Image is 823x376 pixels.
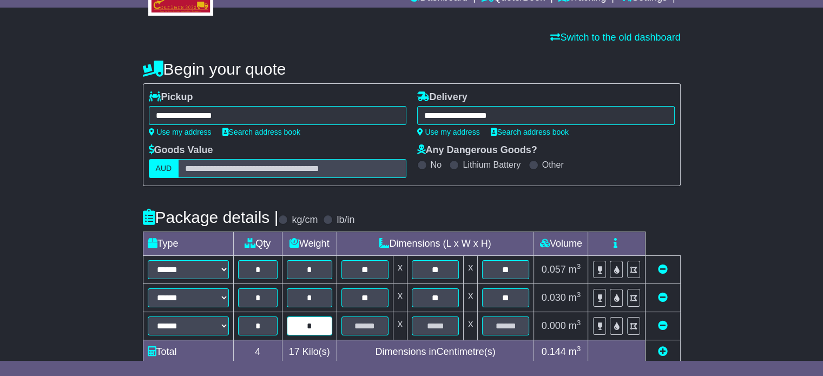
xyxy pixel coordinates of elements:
a: Use my address [149,128,212,136]
td: Kilo(s) [282,340,337,364]
td: Qty [233,232,282,256]
a: Remove this item [658,292,668,303]
td: Volume [534,232,588,256]
label: lb/in [337,214,354,226]
td: x [464,256,478,284]
td: Total [143,340,233,364]
td: Weight [282,232,337,256]
span: m [569,264,581,275]
td: x [464,284,478,312]
td: x [393,256,407,284]
a: Use my address [417,128,480,136]
td: x [393,284,407,312]
label: Delivery [417,91,468,103]
sup: 3 [577,291,581,299]
span: 17 [289,346,300,357]
label: No [431,160,442,170]
label: Pickup [149,91,193,103]
a: Switch to the old dashboard [550,32,680,43]
h4: Begin your quote [143,60,681,78]
label: AUD [149,159,179,178]
sup: 3 [577,319,581,327]
label: Lithium Battery [463,160,521,170]
td: 4 [233,340,282,364]
td: x [464,312,478,340]
span: m [569,292,581,303]
span: m [569,346,581,357]
span: 0.000 [542,320,566,331]
a: Search address book [491,128,569,136]
sup: 3 [577,262,581,271]
a: Remove this item [658,320,668,331]
h4: Package details | [143,208,279,226]
label: Any Dangerous Goods? [417,144,537,156]
label: Other [542,160,564,170]
sup: 3 [577,345,581,353]
a: Search address book [222,128,300,136]
span: 0.144 [542,346,566,357]
td: x [393,312,407,340]
td: Type [143,232,233,256]
label: Goods Value [149,144,213,156]
span: 0.057 [542,264,566,275]
a: Add new item [658,346,668,357]
span: 0.030 [542,292,566,303]
td: Dimensions (L x W x H) [337,232,534,256]
label: kg/cm [292,214,318,226]
span: m [569,320,581,331]
a: Remove this item [658,264,668,275]
td: Dimensions in Centimetre(s) [337,340,534,364]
